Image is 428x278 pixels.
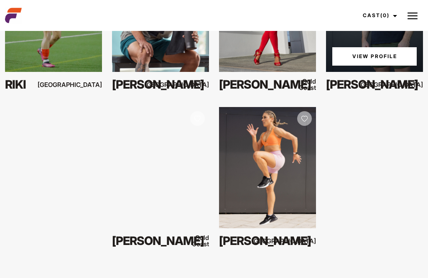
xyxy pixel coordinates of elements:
[73,79,102,90] div: [GEOGRAPHIC_DATA]
[180,236,209,246] div: Gold Coast
[332,47,417,66] a: View Jason Z'sProfile
[112,76,170,93] div: [PERSON_NAME]
[219,232,277,249] div: [PERSON_NAME]
[380,12,390,18] span: (0)
[219,76,277,93] div: [PERSON_NAME]
[5,76,63,93] div: Riki
[180,79,209,90] div: [GEOGRAPHIC_DATA]
[287,236,316,246] div: [GEOGRAPHIC_DATA]
[394,79,423,90] div: [GEOGRAPHIC_DATA]
[287,79,316,90] div: Gold Coast
[326,76,384,93] div: [PERSON_NAME]
[112,232,170,249] div: [PERSON_NAME]
[355,4,402,27] a: Cast(0)
[408,11,418,21] img: Burger icon
[5,7,22,24] img: cropped-aefm-brand-fav-22-square.png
